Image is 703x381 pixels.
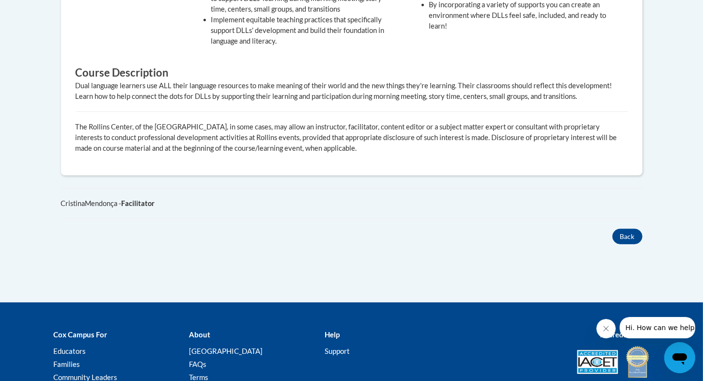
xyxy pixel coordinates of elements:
a: Families [54,360,80,368]
p: The Rollins Center, of the [GEOGRAPHIC_DATA], in some cases, may allow an instructor, facilitator... [76,122,628,154]
b: Accreditations [601,330,650,339]
a: Support [325,347,350,355]
a: [GEOGRAPHIC_DATA] [189,347,263,355]
li: Implement equitable teaching practices that specifically support DLLs' development and build thei... [211,15,395,47]
b: Cox Campus For [54,330,108,339]
iframe: Button to launch messaging window [664,342,695,373]
button: Back [612,229,642,244]
div: Dual language learners use ALL their language resources to make meaning of their world and the ne... [76,80,628,102]
iframe: Close message [596,319,616,338]
img: IDA® Accredited [625,345,650,379]
div: CristinaMendonça - [61,198,642,209]
a: FAQs [189,360,206,368]
span: Hi. How can we help? [6,7,78,15]
b: Help [325,330,340,339]
b: About [189,330,210,339]
iframe: Message from company [620,317,695,338]
b: Facilitator [122,199,155,207]
img: Accredited IACET® Provider [577,350,618,374]
h3: Course Description [76,65,628,80]
a: Educators [54,347,86,355]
